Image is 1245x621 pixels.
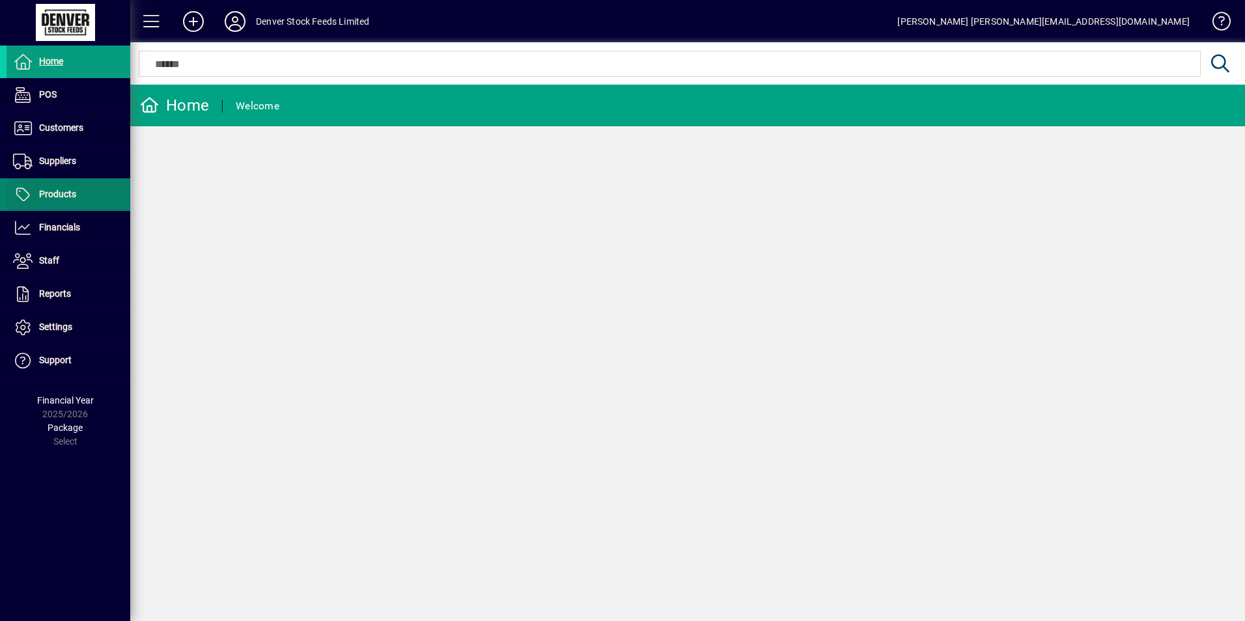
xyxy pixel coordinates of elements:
[39,355,72,365] span: Support
[7,178,130,211] a: Products
[7,145,130,178] a: Suppliers
[37,395,94,406] span: Financial Year
[39,255,59,266] span: Staff
[48,422,83,433] span: Package
[140,95,209,116] div: Home
[1203,3,1229,45] a: Knowledge Base
[39,322,72,332] span: Settings
[39,56,63,66] span: Home
[7,278,130,310] a: Reports
[214,10,256,33] button: Profile
[256,11,370,32] div: Denver Stock Feeds Limited
[7,212,130,244] a: Financials
[7,79,130,111] a: POS
[7,311,130,344] a: Settings
[7,112,130,145] a: Customers
[39,156,76,166] span: Suppliers
[897,11,1190,32] div: [PERSON_NAME] [PERSON_NAME][EMAIL_ADDRESS][DOMAIN_NAME]
[39,222,80,232] span: Financials
[173,10,214,33] button: Add
[39,189,76,199] span: Products
[39,89,57,100] span: POS
[7,344,130,377] a: Support
[39,122,83,133] span: Customers
[39,288,71,299] span: Reports
[7,245,130,277] a: Staff
[236,96,279,117] div: Welcome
